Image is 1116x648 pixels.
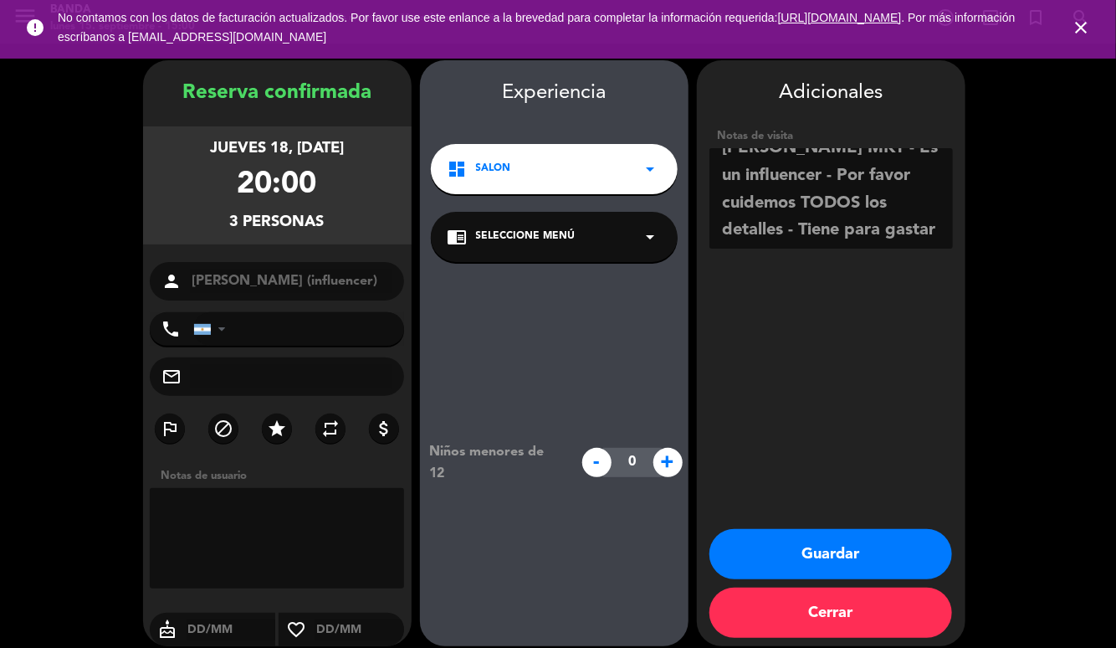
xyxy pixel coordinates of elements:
[238,161,317,210] div: 20:00
[143,77,412,110] div: Reserva confirmada
[187,620,276,640] input: DD/MM
[448,227,468,247] i: chrome_reader_mode
[582,448,612,477] span: -
[58,11,1016,44] a: . Por más información escríbanos a [EMAIL_ADDRESS][DOMAIN_NAME]
[160,419,180,439] i: outlined_flag
[161,319,182,339] i: phone
[709,588,952,638] button: Cerrar
[153,467,412,485] div: Notas de usuario
[709,127,953,145] div: Notas de visita
[417,441,573,485] div: Niños menores de 12
[641,159,661,179] i: arrow_drop_down
[374,419,394,439] i: attach_money
[213,419,233,439] i: block
[230,210,325,234] div: 3 personas
[653,448,683,477] span: +
[420,77,689,110] div: Experiencia
[194,313,233,345] div: Argentina: +54
[210,136,344,161] div: jueves 18, [DATE]
[641,227,661,247] i: arrow_drop_down
[162,367,182,387] i: mail_outline
[25,18,45,38] i: error
[320,419,340,439] i: repeat
[448,159,468,179] i: dashboard
[267,419,287,439] i: star
[476,229,576,245] span: Seleccione Menú
[709,77,953,110] div: Adicionales
[1071,18,1091,38] i: close
[150,620,187,640] i: cake
[709,529,952,579] button: Guardar
[58,11,1016,44] span: No contamos con los datos de facturación actualizados. Por favor use este enlance a la brevedad p...
[778,11,902,24] a: [URL][DOMAIN_NAME]
[162,271,182,291] i: person
[476,161,511,177] span: SALON
[279,620,315,640] i: favorite_border
[315,620,405,640] input: DD/MM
